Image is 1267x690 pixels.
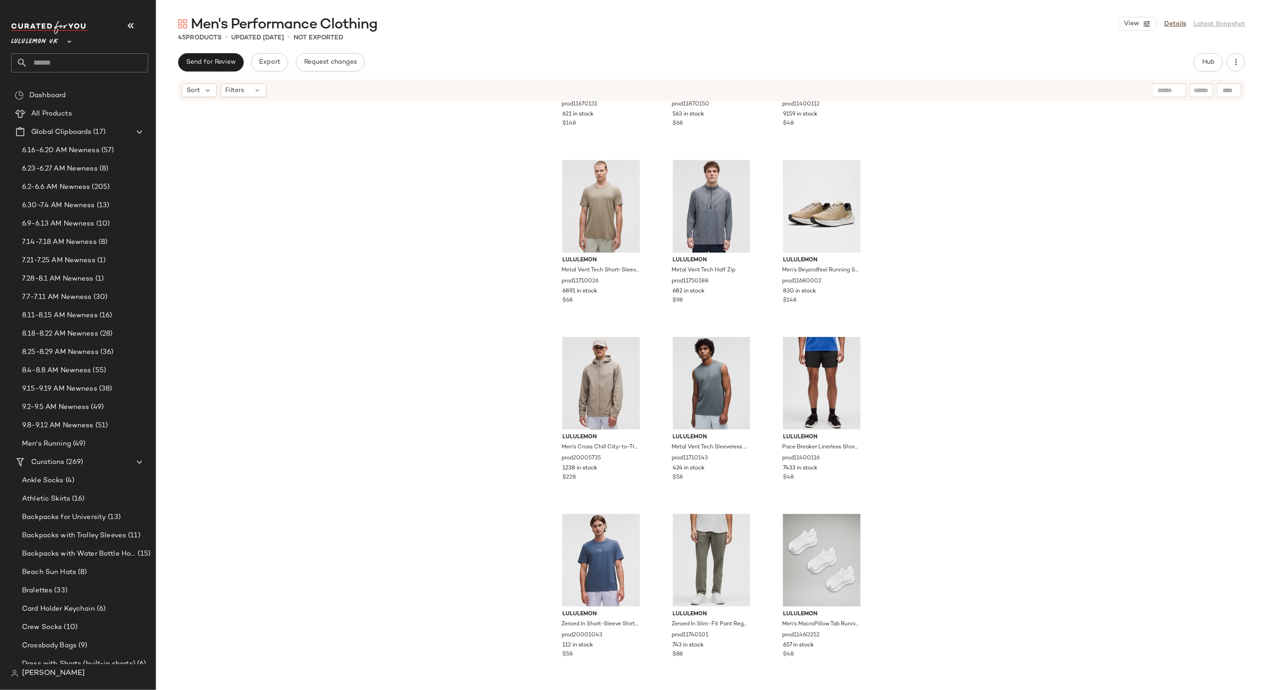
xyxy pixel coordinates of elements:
span: Backpacks with Trolley Sleeves [22,530,126,541]
span: 6.9-6.13 AM Newness [22,219,94,229]
span: • [225,32,228,43]
span: Men's MacroPillow Tab Running Socks Medium Cushioning 3 Pack [782,620,860,629]
span: (16) [70,494,85,504]
span: (49) [71,439,86,449]
span: lululemon [562,256,640,265]
span: 6.30-7.4 AM Newness [22,200,95,211]
span: Ankle Socks [22,475,64,486]
span: prod11400116 [782,454,820,463]
span: 830 in stock [783,287,816,296]
span: 9.15-9.19 AM Newness [22,384,97,394]
span: 7.28-8.1 AM Newness [22,274,94,284]
img: LM3FG2S_070110_1 [555,160,647,253]
span: Metal Vent Tech Short-Sleeve Shirt [561,266,639,275]
span: lululemon [562,610,640,618]
span: (13) [95,200,110,211]
img: LM7B86S_0001_1 [776,337,868,430]
span: lululemon [673,433,750,442]
img: cfy_white_logo.C9jOOHJF.svg [11,21,89,34]
span: prod11400112 [782,100,820,109]
span: (8) [76,567,87,578]
span: (13) [106,512,121,523]
span: Curations [31,457,64,468]
span: $58 [673,474,683,482]
span: 1238 in stock [562,464,597,473]
span: Export [259,59,280,66]
span: prod11750188 [672,277,709,286]
span: Bralettes [22,585,52,596]
span: 9.2-9.5 AM Newness [22,402,89,413]
span: All Products [31,109,72,119]
span: lululemon [783,256,861,265]
button: Request changes [296,53,365,72]
span: Send for Review [186,59,236,66]
span: 8.25-8.29 AM Newness [22,347,99,358]
span: Men's Cross Chill City-to-Trail Jacket [561,443,639,452]
span: Sort [187,86,200,95]
span: Crossbody Bags [22,640,77,651]
span: Men's Performance Clothing [191,16,378,34]
span: Crew Socks [22,622,62,633]
span: (205) [90,182,110,193]
img: LM4ATWS_070108_1 [555,337,647,430]
span: Dress with Shorts (built-in shorts) [22,659,135,669]
span: (28) [98,329,113,339]
span: prod11870150 [672,100,710,109]
span: Pace Breaker Linerless Short 5" [782,443,860,452]
span: 7.21-7.25 AM Newness [22,255,95,266]
span: (269) [64,457,83,468]
span: $58 [562,651,572,659]
span: (57) [100,145,114,156]
span: $48 [783,474,794,482]
span: $68 [562,297,572,305]
span: Backpacks for University [22,512,106,523]
span: 7.7-7.11 AM Newness [22,292,92,303]
span: 9.8-9.12 AM Newness [22,420,94,431]
span: 112 in stock [562,641,593,650]
span: $48 [783,651,794,659]
span: 8.4-8.8 AM Newness [22,365,91,376]
span: $98 [673,297,683,305]
span: (8) [97,237,107,248]
span: 682 in stock [673,287,705,296]
span: (11) [126,530,140,541]
span: Dashboard [29,90,66,101]
span: 563 in stock [673,110,705,119]
span: 743 in stock [673,641,704,650]
button: Export [251,53,288,72]
span: 9159 in stock [783,110,817,119]
span: (38) [97,384,112,394]
img: LM1364S_039270_1 [666,337,758,430]
span: 8.18-8.22 AM Newness [22,329,98,339]
span: • [288,32,290,43]
span: 6.2-6.6 AM Newness [22,182,90,193]
span: lululemon [562,433,640,442]
button: Hub [1194,53,1223,72]
span: lululemon [783,433,861,442]
span: prod11680002 [782,277,822,286]
span: $228 [562,474,576,482]
span: (6) [135,659,146,669]
span: View [1123,20,1139,28]
span: prod20005735 [561,454,601,463]
img: svg%3e [178,19,187,28]
p: Not Exported [294,33,343,43]
span: Card Holder Keychain [22,604,95,614]
img: LM9AVDS_072917_1 [776,160,868,253]
span: Request changes [304,59,357,66]
span: $148 [783,297,796,305]
span: Beach Sun Hats [22,567,76,578]
img: LM3F64S_070561_1 [666,160,758,253]
span: 7433 in stock [783,464,817,473]
span: 621 in stock [562,110,594,119]
span: Metal Vent Tech Half Zip [672,266,736,275]
span: $148 [562,120,576,128]
span: (15) [136,549,150,559]
span: Hub [1202,59,1215,66]
span: prod11670131 [561,100,597,109]
span: (30) [92,292,108,303]
span: (1) [94,274,104,284]
span: [PERSON_NAME] [22,668,85,679]
span: Men's Beyondfeel Running Shoe [782,266,860,275]
span: (4) [64,475,74,486]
